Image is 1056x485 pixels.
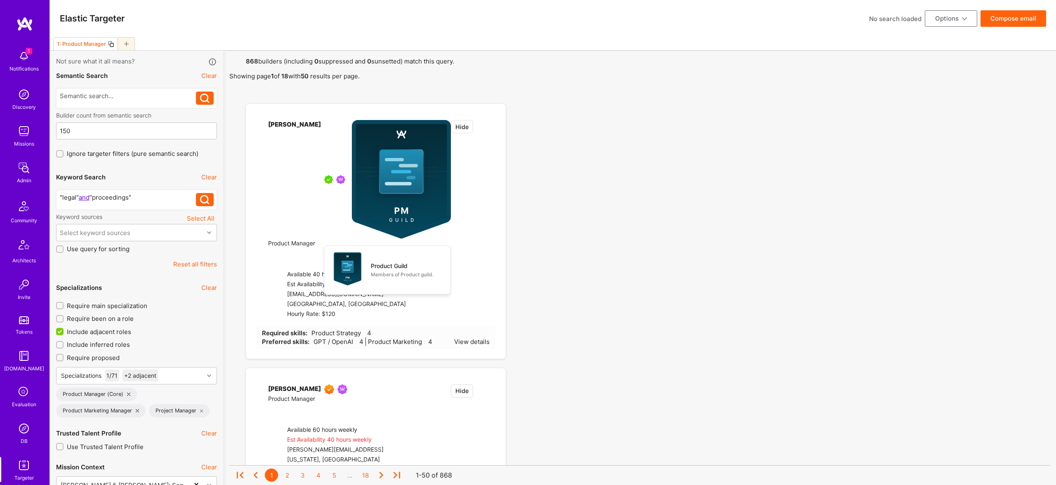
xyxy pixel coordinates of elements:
[361,330,367,337] i: icon Star
[12,400,36,409] div: Evaluation
[201,173,217,181] button: Clear
[12,103,36,111] div: Discovery
[60,193,196,202] div: "legal" and "proceedings"
[309,329,371,337] span: Product Strategy 4
[262,338,309,346] strong: Preferred skills:
[207,374,211,378] i: icon Chevron
[56,71,108,80] div: Semantic Search
[287,280,406,290] div: Est Availability 40 hours weekly
[16,160,32,176] img: admin teamwork
[925,10,977,27] button: Options
[287,270,406,280] div: Available 40 hours weekly
[67,327,131,336] span: Include adjacent roles
[105,370,119,381] div: 1 / 71
[200,409,203,412] i: icon Close
[201,71,217,80] button: Clear
[67,340,130,349] span: Include inferred roles
[265,469,278,482] div: 1
[451,384,473,398] button: Hide
[26,48,32,54] span: 1
[9,64,39,73] div: Notifications
[268,406,274,412] i: icon linkedIn
[981,10,1046,27] button: Compose email
[352,120,451,239] img: Product Guild
[56,388,137,401] div: Product Manager (Core)
[416,471,452,480] div: 1-50 of 868
[869,14,922,23] div: No search loaded
[201,463,217,471] button: Clear
[14,196,34,216] img: Community
[12,256,36,265] div: Architects
[124,42,129,46] i: icon Plus
[123,370,158,381] div: +2 adjacent
[371,261,408,270] div: Product Guild
[262,329,307,337] strong: Required skills:
[57,41,106,47] div: 1: Product Manager
[287,445,388,455] div: [PERSON_NAME][EMAIL_ADDRESS]
[136,409,139,412] i: icon Close
[56,173,106,181] div: Keyword Search
[287,299,406,309] div: [GEOGRAPHIC_DATA], [GEOGRAPHIC_DATA]
[56,429,121,438] div: Trusted Talent Profile
[56,111,217,119] label: Builder count from semantic search
[67,443,144,451] span: Use Trusted Talent Profile
[287,309,406,319] div: Hourly Rate: $120
[311,337,363,346] span: GPT / OpenAI 4
[67,301,147,310] span: Require main specialization
[16,384,32,400] i: icon SelectionTeam
[208,57,217,67] i: icon Info
[18,293,31,301] div: Invite
[371,270,434,279] div: Members of Product guild.
[312,469,325,482] div: 4
[108,41,114,47] i: icon Copy
[287,435,388,445] div: Est Availability 40 hours weekly
[200,94,210,103] i: icon Search
[200,195,210,205] i: icon Search
[67,353,120,362] span: Require proposed
[287,455,388,465] div: [US_STATE], [GEOGRAPHIC_DATA]
[56,57,135,66] span: Not sure what it all means?
[328,469,341,482] div: 5
[16,348,32,364] img: guide book
[56,404,146,417] div: Product Marketing Manager
[337,384,347,394] img: Been on Mission
[19,316,29,324] img: tokens
[127,393,130,396] i: icon Close
[296,469,309,482] div: 3
[268,384,321,394] div: [PERSON_NAME]
[16,327,33,336] div: Tokens
[246,57,258,65] strong: 868
[962,16,967,21] i: icon ArrowDownBlack
[21,437,28,445] div: DB
[451,120,473,133] button: Hide
[16,16,33,31] img: logo
[324,175,333,184] img: A.Teamer in Residence
[61,371,101,380] div: Specializations
[4,364,44,373] div: [DOMAIN_NAME]
[16,86,32,103] img: discovery
[287,290,406,299] div: [EMAIL_ADDRESS][DOMAIN_NAME]
[11,216,37,225] div: Community
[301,72,309,80] strong: 50
[56,283,102,292] div: Specializations
[287,425,388,435] div: Available 60 hours weekly
[359,469,372,482] div: 18
[422,339,428,345] i: icon Star
[67,314,134,323] span: Require been on a role
[281,72,288,80] strong: 18
[367,57,371,65] strong: 0
[207,231,211,235] i: icon Chevron
[14,139,34,148] div: Missions
[280,469,294,482] div: 2
[331,252,364,285] img: Product Guild
[353,339,359,345] i: icon Star
[483,120,490,126] i: icon EmptyStar
[483,384,490,391] i: icon EmptyStar
[229,72,1050,80] p: Showing page of with results per page.
[56,213,102,221] label: Keyword sources
[268,250,274,257] i: icon linkedIn
[201,283,217,292] button: Clear
[343,469,356,482] div: ...
[16,48,32,64] img: bell
[271,72,274,80] strong: 1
